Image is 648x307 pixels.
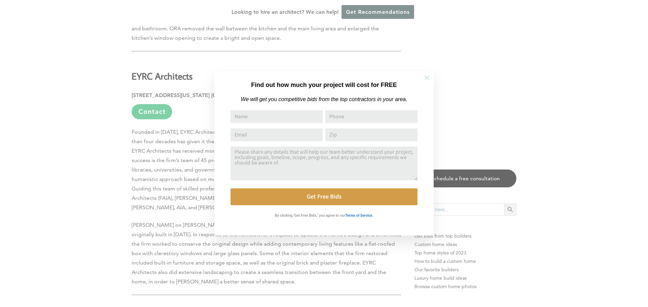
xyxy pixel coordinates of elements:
input: Name [231,110,323,123]
input: Phone [325,110,417,123]
a: Terms of Service [345,212,372,218]
iframe: Drift Widget Chat Controller [518,258,640,299]
input: Email Address [231,128,323,141]
button: Get Free Bids [231,188,417,205]
input: Zip [325,128,417,141]
em: We will get you competitive bids from the top contractors in your area. [241,96,407,102]
textarea: Comment or Message [231,147,417,180]
strong: Terms of Service [345,214,372,217]
button: Close [415,66,439,90]
strong: . [372,214,373,217]
strong: By clicking 'Get Free Bids,' you agree to our [275,214,345,217]
strong: Find out how much your project will cost for FREE [251,82,397,88]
